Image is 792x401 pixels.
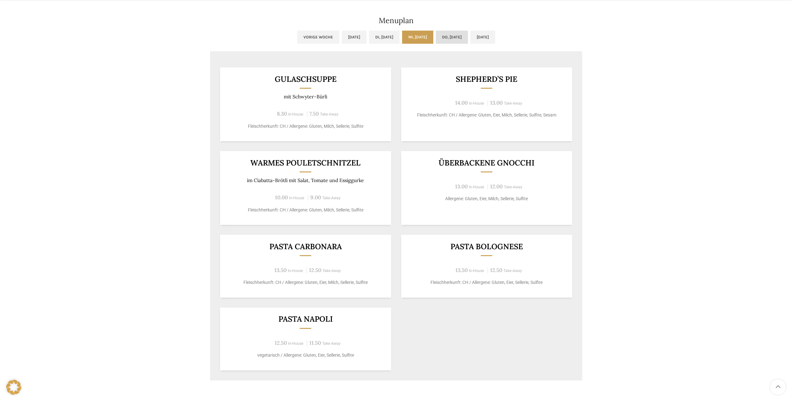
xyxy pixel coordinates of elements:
[228,75,383,83] h3: Gulaschsuppe
[228,279,383,286] p: Fleischherkunft: CH / Allergene: Gluten, Eier, Milch, Sellerie, Sulfite
[210,17,582,24] h2: Menuplan
[455,267,468,274] span: 13.50
[504,269,522,273] span: Take-Away
[309,267,321,274] span: 12.50
[409,159,564,167] h3: Überbackene Gnocchi
[228,207,383,213] p: Fleischherkunft: CH / Allergene: Gluten, Milch, Sellerie, Sulfite
[310,194,321,201] span: 9.00
[309,339,321,346] span: 11.50
[469,101,484,106] span: In-House
[228,159,383,167] h3: Warmes Pouletschnitzel
[297,31,339,44] a: Vorige Woche
[277,110,287,117] span: 8.30
[409,112,564,118] p: Fleischherkunft: CH / Allergene: Gluten, Eier, Milch, Sellerie, Sulfite, Sesam
[320,112,338,116] span: Take-Away
[455,183,468,190] span: 13.00
[289,196,304,200] span: In-House
[275,339,287,346] span: 12.50
[490,267,502,274] span: 12.50
[504,185,522,189] span: Take-Away
[455,99,468,106] span: 14.00
[490,183,503,190] span: 12.00
[274,267,287,274] span: 13.50
[490,99,503,106] span: 13.00
[322,196,341,200] span: Take-Away
[770,379,786,395] a: Scroll to top button
[409,75,564,83] h3: Shepherd’s Pie
[369,31,400,44] a: Di, [DATE]
[402,31,433,44] a: Mi, [DATE]
[409,279,564,286] p: Fleischherkunft: CH / Allergene: Gluten, Eier, Sellerie, Sulfite
[470,31,495,44] a: [DATE]
[228,352,383,359] p: vegetarisch / Allergene: Gluten, Eier, Sellerie, Sulfite
[228,243,383,250] h3: Pasta Carbonara
[469,269,484,273] span: In-House
[288,269,303,273] span: In-House
[228,315,383,323] h3: Pasta Napoli
[469,185,484,189] span: In-House
[288,341,303,346] span: In-House
[409,196,564,202] p: Allergene: Gluten, Eier, Milch, Sellerie, Sulfite
[342,31,366,44] a: [DATE]
[409,243,564,250] h3: Pasta Bolognese
[322,341,341,346] span: Take-Away
[228,177,383,183] p: im Ciabatta-Brötli mit Salat, Tomate und Essiggurke
[275,194,288,201] span: 10.00
[436,31,468,44] a: Do, [DATE]
[228,94,383,100] p: mit Schwyter-Bürli
[228,123,383,130] p: Fleischherkunft: CH / Allergene: Gluten, Milch, Sellerie, Sulfite
[288,112,303,116] span: In-House
[322,269,341,273] span: Take-Away
[309,110,319,117] span: 7.50
[504,101,522,106] span: Take-Away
